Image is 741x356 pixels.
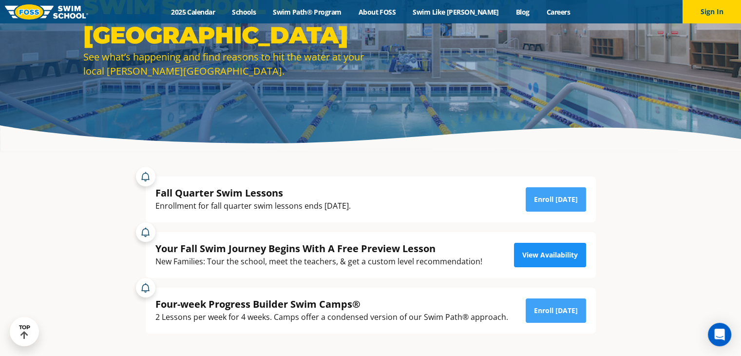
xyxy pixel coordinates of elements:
a: Blog [507,7,538,17]
a: Swim Path® Program [265,7,350,17]
div: New Families: Tour the school, meet the teachers, & get a custom level recommendation! [155,255,482,268]
div: Four-week Progress Builder Swim Camps® [155,297,508,311]
a: Enroll [DATE] [526,298,586,323]
div: Enrollment for fall quarter swim lessons ends [DATE]. [155,199,351,213]
a: Enroll [DATE] [526,187,586,212]
a: 2025 Calendar [163,7,224,17]
a: View Availability [514,243,586,267]
div: See what’s happening and find reasons to hit the water at your local [PERSON_NAME][GEOGRAPHIC_DATA]. [83,50,366,78]
img: FOSS Swim School Logo [5,4,88,20]
div: Your Fall Swim Journey Begins With A Free Preview Lesson [155,242,482,255]
div: 2 Lessons per week for 4 weeks. Camps offer a condensed version of our Swim Path® approach. [155,311,508,324]
a: About FOSS [350,7,404,17]
a: Careers [538,7,578,17]
div: TOP [19,324,30,339]
a: Swim Like [PERSON_NAME] [404,7,508,17]
div: Open Intercom Messenger [708,323,731,346]
div: Fall Quarter Swim Lessons [155,186,351,199]
a: Schools [224,7,265,17]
